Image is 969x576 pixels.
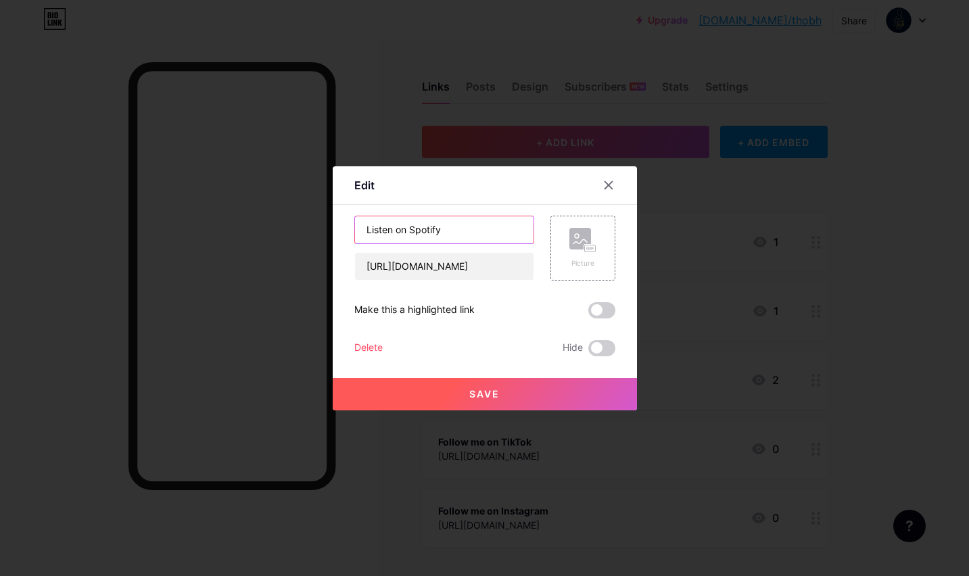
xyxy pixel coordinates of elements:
[354,340,383,356] div: Delete
[355,216,534,243] input: Title
[354,302,475,318] div: Make this a highlighted link
[563,340,583,356] span: Hide
[355,253,534,280] input: URL
[333,378,637,410] button: Save
[569,258,596,268] div: Picture
[469,388,500,400] span: Save
[354,177,375,193] div: Edit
